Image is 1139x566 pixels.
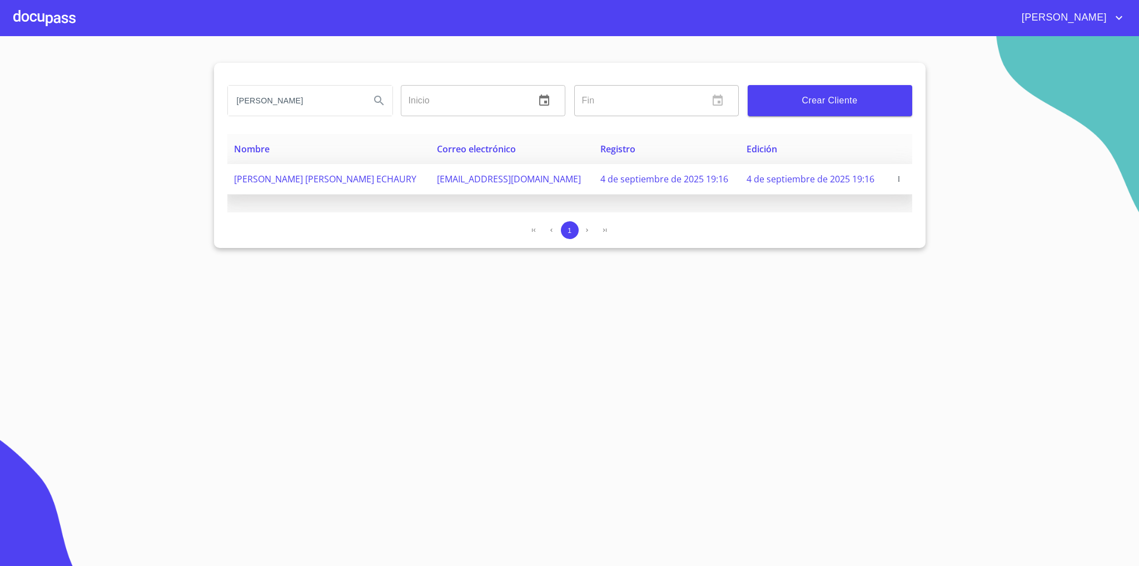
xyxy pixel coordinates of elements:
button: Crear Cliente [748,85,912,116]
span: Correo electrónico [437,143,516,155]
span: 4 de septiembre de 2025 19:16 [600,173,728,185]
button: account of current user [1013,9,1126,27]
button: 1 [561,221,579,239]
span: 1 [568,226,571,235]
span: Nombre [234,143,270,155]
span: Registro [600,143,635,155]
span: Crear Cliente [757,93,903,108]
span: [EMAIL_ADDRESS][DOMAIN_NAME] [437,173,581,185]
span: 4 de septiembre de 2025 19:16 [747,173,874,185]
span: [PERSON_NAME] [PERSON_NAME] ECHAURY [234,173,416,185]
button: Search [366,87,392,114]
input: search [228,86,361,116]
span: Edición [747,143,777,155]
span: [PERSON_NAME] [1013,9,1112,27]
